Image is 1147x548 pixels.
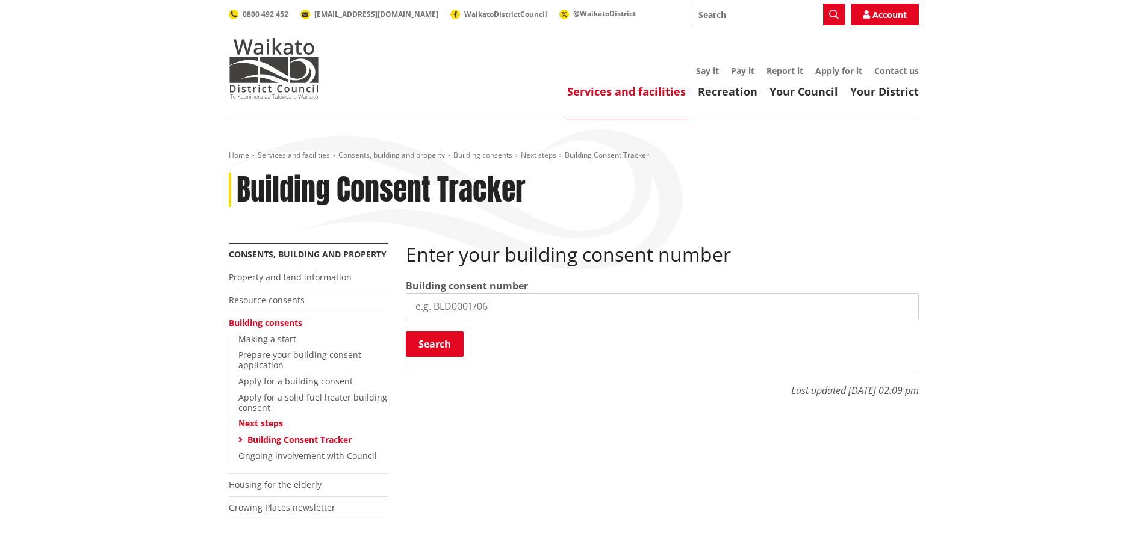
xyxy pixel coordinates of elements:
a: Apply for a building consent [238,375,353,387]
a: Making a start [238,333,296,345]
a: @WaikatoDistrict [559,8,636,19]
a: Ongoing involvement with Council [238,450,377,461]
a: Services and facilities [567,84,686,99]
img: Waikato District Council - Te Kaunihera aa Takiwaa o Waikato [229,38,319,99]
span: 0800 492 452 [243,9,288,19]
input: Search input [691,4,845,25]
a: Recreation [698,84,757,99]
a: Next steps [238,417,283,429]
h1: Building Consent Tracker [237,173,526,208]
a: Housing for the elderly [229,479,322,490]
label: Building consent number [406,279,528,293]
span: [EMAIL_ADDRESS][DOMAIN_NAME] [314,9,438,19]
a: Contact us [874,65,919,76]
a: Account [851,4,919,25]
p: Last updated [DATE] 02:09 pm [406,371,919,398]
button: Search [406,331,464,357]
a: Resource consents [229,294,305,306]
a: Home [229,150,249,160]
a: Pay it [731,65,754,76]
a: Building consents [229,317,302,328]
a: Growing Places newsletter [229,502,335,513]
a: Say it [696,65,719,76]
a: Your District [850,84,919,99]
h2: Enter your building consent number [406,243,919,266]
a: Property and land information [229,271,352,283]
span: @WaikatoDistrict [573,8,636,19]
a: Apply for it [815,65,862,76]
a: Next steps [521,150,556,160]
a: Prepare your building consent application [238,349,361,371]
a: Report it [766,65,803,76]
a: Building consents [453,150,512,160]
a: Services and facilities [258,150,330,160]
nav: breadcrumb [229,150,919,161]
a: Consents, building and property [338,150,445,160]
a: 0800 492 452 [229,9,288,19]
a: Your Council [769,84,838,99]
a: WaikatoDistrictCouncil [450,9,547,19]
span: WaikatoDistrictCouncil [464,9,547,19]
a: Consents, building and property [229,248,387,260]
a: Building Consent Tracker [247,434,352,445]
input: e.g. BLD0001/06 [406,293,919,319]
span: Building Consent Tracker [565,150,649,160]
a: [EMAIL_ADDRESS][DOMAIN_NAME] [300,9,438,19]
a: Apply for a solid fuel heater building consent​ [238,392,387,413]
